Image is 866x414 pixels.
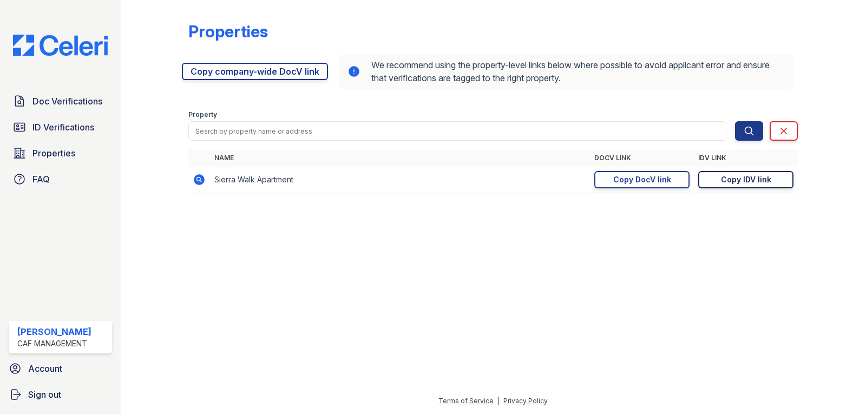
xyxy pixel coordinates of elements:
div: CAF Management [17,338,91,349]
a: Sign out [4,384,116,405]
th: Name [210,149,590,167]
td: Sierra Walk Apartment [210,167,590,193]
div: We recommend using the property-level links below where possible to avoid applicant error and ens... [339,54,793,89]
th: DocV Link [590,149,694,167]
a: Privacy Policy [503,397,548,405]
a: Copy DocV link [594,171,690,188]
span: Doc Verifications [32,95,102,108]
span: Sign out [28,388,61,401]
div: [PERSON_NAME] [17,325,91,338]
label: Property [188,110,217,119]
a: Account [4,358,116,379]
a: FAQ [9,168,112,190]
a: Doc Verifications [9,90,112,112]
div: Copy DocV link [613,174,671,185]
div: | [497,397,500,405]
a: Copy company-wide DocV link [182,63,328,80]
span: Properties [32,147,75,160]
a: Properties [9,142,112,164]
a: Copy IDV link [698,171,793,188]
span: Account [28,362,62,375]
th: IDV Link [694,149,798,167]
a: ID Verifications [9,116,112,138]
div: Properties [188,22,268,41]
div: Copy IDV link [721,174,771,185]
img: CE_Logo_Blue-a8612792a0a2168367f1c8372b55b34899dd931a85d93a1a3d3e32e68fde9ad4.png [4,35,116,56]
input: Search by property name or address [188,121,726,141]
span: FAQ [32,173,50,186]
span: ID Verifications [32,121,94,134]
a: Terms of Service [438,397,494,405]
